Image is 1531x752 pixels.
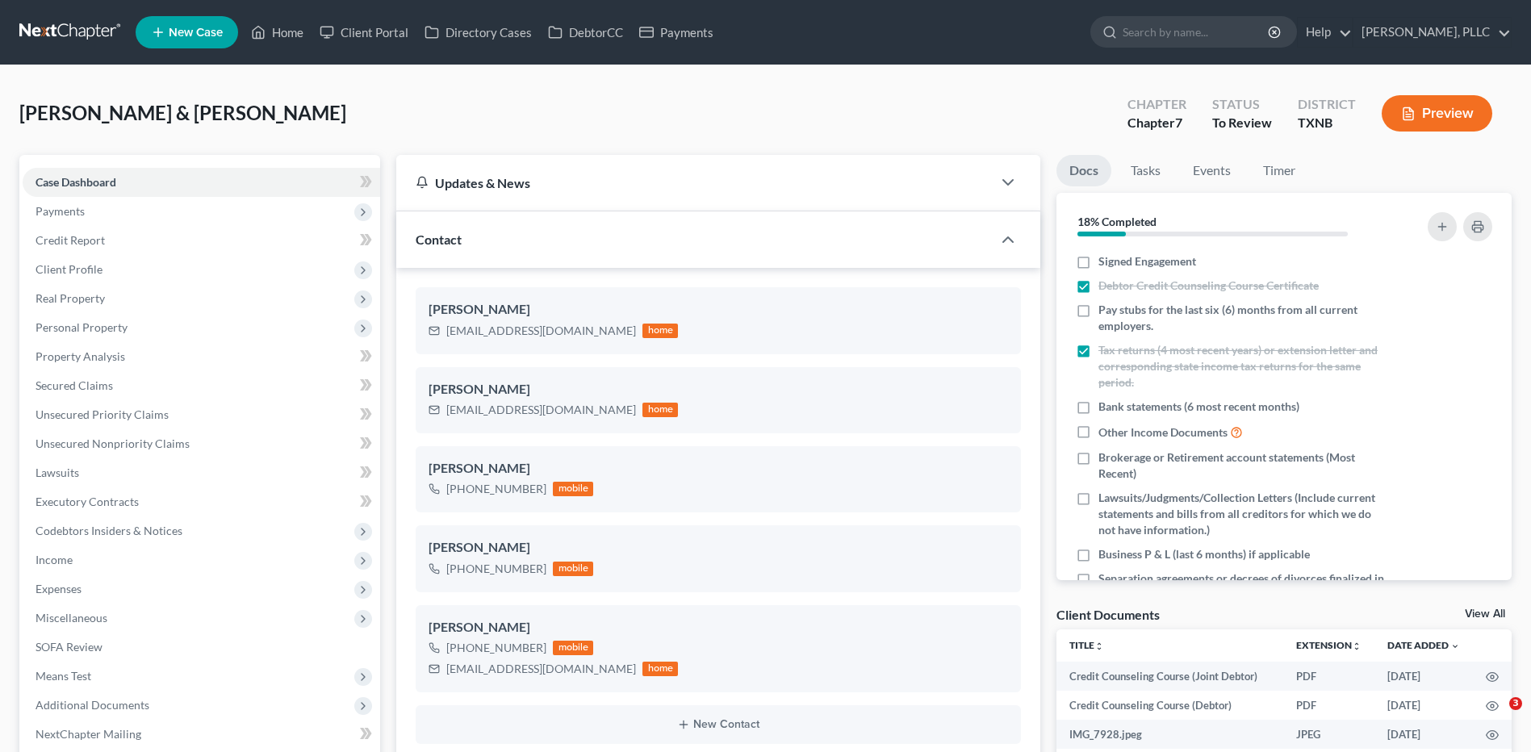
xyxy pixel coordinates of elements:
[1450,641,1460,651] i: expand_more
[642,662,678,676] div: home
[1098,342,1384,391] span: Tax returns (4 most recent years) or extension letter and corresponding state income tax returns ...
[36,349,125,363] span: Property Analysis
[1352,641,1362,651] i: unfold_more
[36,611,107,625] span: Miscellaneous
[243,18,312,47] a: Home
[429,538,1008,558] div: [PERSON_NAME]
[23,371,380,400] a: Secured Claims
[1374,691,1473,720] td: [DATE]
[1069,639,1104,651] a: Titleunfold_more
[1212,114,1272,132] div: To Review
[1056,662,1283,691] td: Credit Counseling Course (Joint Debtor)
[1127,114,1186,132] div: Chapter
[446,640,546,656] div: [PHONE_NUMBER]
[416,232,462,247] span: Contact
[36,378,113,392] span: Secured Claims
[1127,95,1186,114] div: Chapter
[36,553,73,566] span: Income
[23,400,380,429] a: Unsecured Priority Claims
[416,18,540,47] a: Directory Cases
[446,661,636,677] div: [EMAIL_ADDRESS][DOMAIN_NAME]
[23,342,380,371] a: Property Analysis
[23,458,380,487] a: Lawsuits
[1094,641,1104,651] i: unfold_more
[1465,608,1505,620] a: View All
[446,561,546,577] div: [PHONE_NUMBER]
[1296,639,1362,651] a: Extensionunfold_more
[642,324,678,338] div: home
[1098,302,1384,334] span: Pay stubs for the last six (6) months from all current employers.
[1098,399,1299,415] span: Bank statements (6 most recent months)
[553,641,593,655] div: mobile
[429,718,1008,731] button: New Contact
[36,437,190,450] span: Unsecured Nonpriority Claims
[1283,662,1374,691] td: PDF
[36,640,102,654] span: SOFA Review
[19,101,346,124] span: [PERSON_NAME] & [PERSON_NAME]
[1250,155,1308,186] a: Timer
[36,466,79,479] span: Lawsuits
[1098,449,1384,482] span: Brokerage or Retirement account statements (Most Recent)
[36,524,182,537] span: Codebtors Insiders & Notices
[553,562,593,576] div: mobile
[1098,546,1310,562] span: Business P & L (last 6 months) if applicable
[1098,253,1196,269] span: Signed Engagement
[312,18,416,47] a: Client Portal
[1387,639,1460,651] a: Date Added expand_more
[429,300,1008,320] div: [PERSON_NAME]
[36,407,169,421] span: Unsecured Priority Claims
[36,582,82,595] span: Expenses
[1056,720,1283,749] td: IMG_7928.jpeg
[1283,691,1374,720] td: PDF
[429,618,1008,637] div: [PERSON_NAME]
[23,429,380,458] a: Unsecured Nonpriority Claims
[1098,424,1228,441] span: Other Income Documents
[23,168,380,197] a: Case Dashboard
[36,204,85,218] span: Payments
[36,495,139,508] span: Executory Contracts
[23,633,380,662] a: SOFA Review
[36,262,102,276] span: Client Profile
[1077,215,1157,228] strong: 18% Completed
[23,487,380,516] a: Executory Contracts
[36,698,149,712] span: Additional Documents
[1212,95,1272,114] div: Status
[1098,570,1384,603] span: Separation agreements or decrees of divorces finalized in the past 2 years
[1098,490,1384,538] span: Lawsuits/Judgments/Collection Letters (Include current statements and bills from all creditors fo...
[36,175,116,189] span: Case Dashboard
[1509,697,1522,710] span: 3
[446,481,546,497] div: [PHONE_NUMBER]
[429,380,1008,399] div: [PERSON_NAME]
[1175,115,1182,130] span: 7
[416,174,973,191] div: Updates & News
[446,402,636,418] div: [EMAIL_ADDRESS][DOMAIN_NAME]
[1298,18,1352,47] a: Help
[1382,95,1492,132] button: Preview
[1298,95,1356,114] div: District
[631,18,722,47] a: Payments
[169,27,223,39] span: New Case
[446,323,636,339] div: [EMAIL_ADDRESS][DOMAIN_NAME]
[36,233,105,247] span: Credit Report
[23,226,380,255] a: Credit Report
[23,720,380,749] a: NextChapter Mailing
[36,320,128,334] span: Personal Property
[553,482,593,496] div: mobile
[1118,155,1173,186] a: Tasks
[1056,155,1111,186] a: Docs
[1056,691,1283,720] td: Credit Counseling Course (Debtor)
[642,403,678,417] div: home
[36,669,91,683] span: Means Test
[1298,114,1356,132] div: TXNB
[1353,18,1511,47] a: [PERSON_NAME], PLLC
[540,18,631,47] a: DebtorCC
[1374,720,1473,749] td: [DATE]
[1056,606,1160,623] div: Client Documents
[1374,662,1473,691] td: [DATE]
[1098,278,1319,294] span: Debtor Credit Counseling Course Certificate
[1180,155,1244,186] a: Events
[36,727,141,741] span: NextChapter Mailing
[36,291,105,305] span: Real Property
[1476,697,1515,736] iframe: Intercom live chat
[1283,720,1374,749] td: JPEG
